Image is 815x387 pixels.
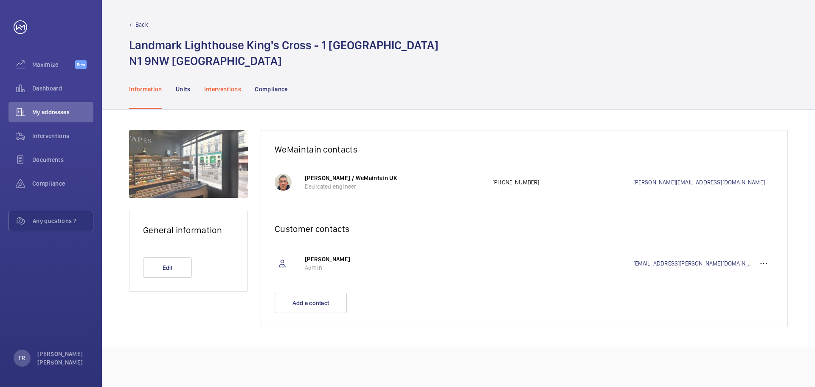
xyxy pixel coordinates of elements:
[129,37,438,69] h1: Landmark Lighthouse King's Cross - 1 [GEOGRAPHIC_DATA] N1 9NW [GEOGRAPHIC_DATA]
[32,155,93,164] span: Documents
[492,178,633,186] p: [PHONE_NUMBER]
[275,144,774,155] h2: WeMaintain contacts
[633,259,754,268] a: [EMAIL_ADDRESS][PERSON_NAME][DOMAIN_NAME]
[204,85,242,93] p: Interventions
[129,85,162,93] p: Information
[305,182,484,191] p: Dedicated engineer
[633,178,774,186] a: [PERSON_NAME][EMAIL_ADDRESS][DOMAIN_NAME]
[32,132,93,140] span: Interventions
[275,293,347,313] button: Add a contact
[143,257,192,278] button: Edit
[32,179,93,188] span: Compliance
[305,174,484,182] p: [PERSON_NAME] / WeMaintain UK
[255,85,288,93] p: Compliance
[75,60,87,69] span: Beta
[32,108,93,116] span: My addresses
[32,84,93,93] span: Dashboard
[32,60,75,69] span: Maximize
[135,20,148,29] p: Back
[33,217,93,225] span: Any questions ?
[305,263,484,272] p: Admin
[275,223,774,234] h2: Customer contacts
[305,255,484,263] p: [PERSON_NAME]
[37,350,88,367] p: [PERSON_NAME] [PERSON_NAME]
[176,85,191,93] p: Units
[19,354,25,362] p: ER
[143,225,234,235] h2: General information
